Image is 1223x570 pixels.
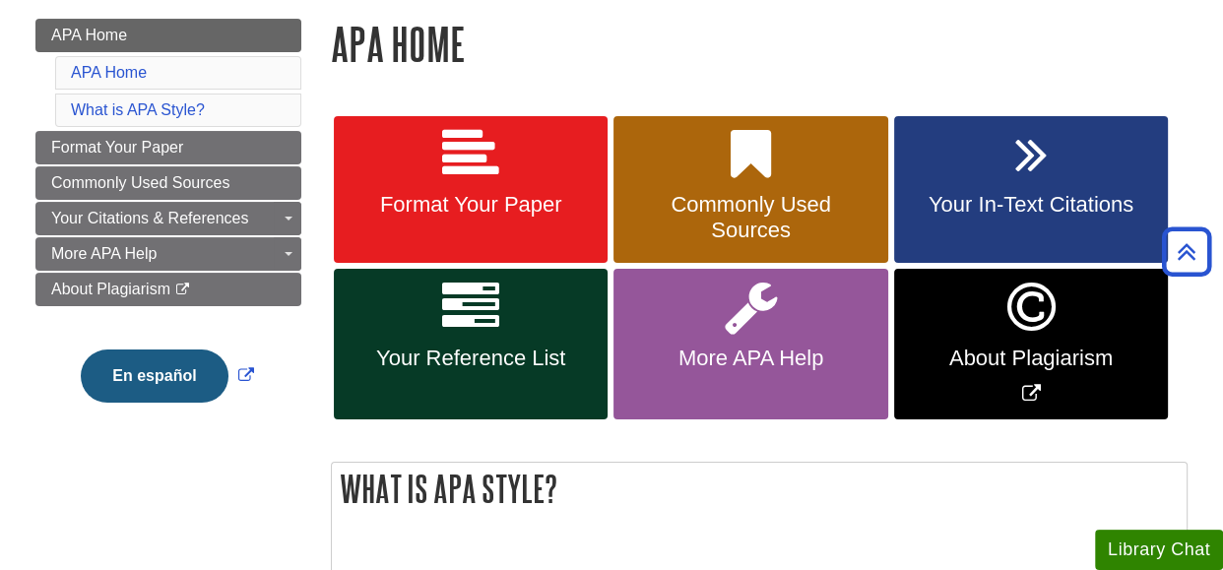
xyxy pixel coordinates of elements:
[628,346,872,371] span: More APA Help
[894,269,1168,419] a: Link opens in new window
[35,237,301,271] a: More APA Help
[332,463,1187,515] h2: What is APA Style?
[81,349,227,403] button: En español
[71,101,205,118] a: What is APA Style?
[334,269,608,419] a: Your Reference List
[35,19,301,436] div: Guide Page Menu
[76,367,258,384] a: Link opens in new window
[51,281,170,297] span: About Plagiarism
[1095,530,1223,570] button: Library Chat
[35,273,301,306] a: About Plagiarism
[349,192,593,218] span: Format Your Paper
[51,139,183,156] span: Format Your Paper
[51,210,248,226] span: Your Citations & References
[1155,238,1218,265] a: Back to Top
[51,245,157,262] span: More APA Help
[909,346,1153,371] span: About Plagiarism
[331,19,1188,69] h1: APA Home
[35,131,301,164] a: Format Your Paper
[174,284,191,296] i: This link opens in a new window
[628,192,872,243] span: Commonly Used Sources
[613,269,887,419] a: More APA Help
[894,116,1168,264] a: Your In-Text Citations
[613,116,887,264] a: Commonly Used Sources
[334,116,608,264] a: Format Your Paper
[71,64,147,81] a: APA Home
[35,202,301,235] a: Your Citations & References
[51,27,127,43] span: APA Home
[349,346,593,371] span: Your Reference List
[51,174,229,191] span: Commonly Used Sources
[35,166,301,200] a: Commonly Used Sources
[35,19,301,52] a: APA Home
[909,192,1153,218] span: Your In-Text Citations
